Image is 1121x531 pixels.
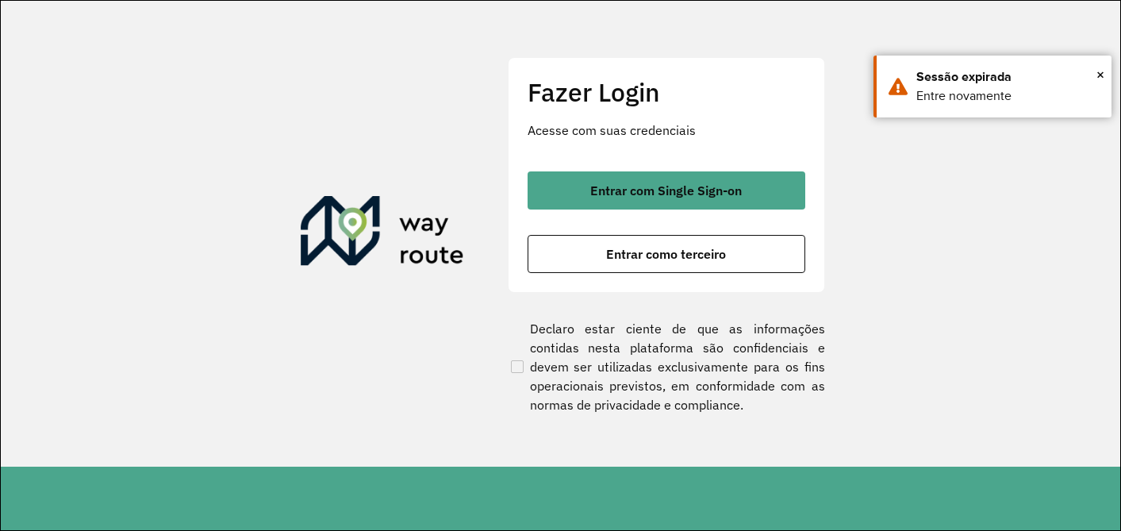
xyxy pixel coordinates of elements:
[1096,63,1104,87] button: Close
[606,248,726,260] span: Entrar como terceiro
[301,196,464,272] img: Roteirizador AmbevTech
[528,121,805,140] p: Acesse com suas credenciais
[508,319,825,414] label: Declaro estar ciente de que as informações contidas nesta plataforma são confidenciais e devem se...
[916,67,1100,87] div: Sessão expirada
[916,87,1100,106] div: Entre novamente
[528,235,805,273] button: button
[1096,63,1104,87] span: ×
[528,77,805,107] h2: Fazer Login
[590,184,742,197] span: Entrar com Single Sign-on
[528,171,805,210] button: button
